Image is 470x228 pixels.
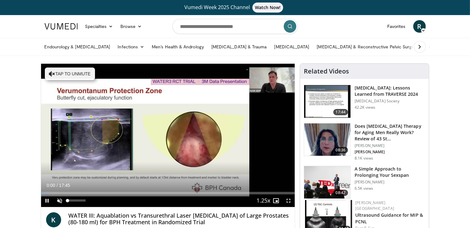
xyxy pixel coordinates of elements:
[41,64,295,207] video-js: Video Player
[355,200,394,211] a: [PERSON_NAME] [GEOGRAPHIC_DATA]
[304,85,425,118] a: 17:44 [MEDICAL_DATA]: Lessons Learned from TRAVERSE 2024 [MEDICAL_DATA] Society 42.2K views
[355,99,425,104] p: [MEDICAL_DATA] Society
[208,41,271,53] a: [MEDICAL_DATA] & Trauma
[57,183,58,188] span: /
[41,41,114,53] a: Endourology & [MEDICAL_DATA]
[304,123,351,156] img: 4d4bce34-7cbb-4531-8d0c-5308a71d9d6c.150x105_q85_crop-smart_upscale.jpg
[355,149,425,155] p: [PERSON_NAME]
[117,20,145,33] a: Browse
[41,192,295,194] div: Progress Bar
[355,156,373,161] p: 8.1K views
[355,85,425,97] h3: [MEDICAL_DATA]: Lessons Learned from TRAVERSE 2024
[45,68,95,80] button: Tap to unmute
[59,183,70,188] span: 17:45
[304,68,349,75] h4: Related Videos
[68,199,86,202] div: Volume Level
[41,194,54,207] button: Pause
[282,194,295,207] button: Fullscreen
[383,20,409,33] a: Favorites
[270,194,282,207] button: Enable picture-in-picture mode
[313,41,422,53] a: [MEDICAL_DATA] & Reconstructive Pelvic Surgery
[46,212,61,227] a: K
[82,20,117,33] a: Specialties
[355,105,375,110] p: 42.2K views
[47,183,55,188] span: 0:00
[333,190,348,196] span: 08:47
[304,166,425,199] a: 08:47 A Simple Approach to Prolonging Your Sexspan [PERSON_NAME] 6.5K views
[355,123,425,142] h3: Does [MEDICAL_DATA] Therapy for Aging Men Really Work? Review of 43 St…
[355,180,425,185] p: [PERSON_NAME]
[45,23,78,30] img: VuMedi Logo
[304,166,351,199] img: c4bd4661-e278-4c34-863c-57c104f39734.150x105_q85_crop-smart_upscale.jpg
[148,41,208,53] a: Men’s Health & Andrology
[333,147,348,153] span: 08:36
[114,41,148,53] a: Infections
[304,85,351,118] img: 1317c62a-2f0d-4360-bee0-b1bff80fed3c.150x105_q85_crop-smart_upscale.jpg
[45,3,425,13] a: Vumedi Week 2025 ChannelWatch Now!
[271,41,313,53] a: [MEDICAL_DATA]
[333,109,348,115] span: 17:44
[355,143,425,148] p: [PERSON_NAME]
[355,186,373,191] p: 6.5K views
[355,212,423,225] a: Ultrasound Guidance for MIP & PCNL
[304,123,425,161] a: 08:36 Does [MEDICAL_DATA] Therapy for Aging Men Really Work? Review of 43 St… [PERSON_NAME] [PERS...
[413,20,426,33] a: R
[252,3,283,13] span: Watch Now!
[257,194,270,207] button: Playback Rate
[355,166,425,178] h3: A Simple Approach to Prolonging Your Sexspan
[54,194,66,207] button: Unmute
[172,19,298,34] input: Search topics, interventions
[69,212,290,226] h4: WATER III: Aquablation vs Transurethral Laser [MEDICAL_DATA] of Large Prostates (80-180 ml) for B...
